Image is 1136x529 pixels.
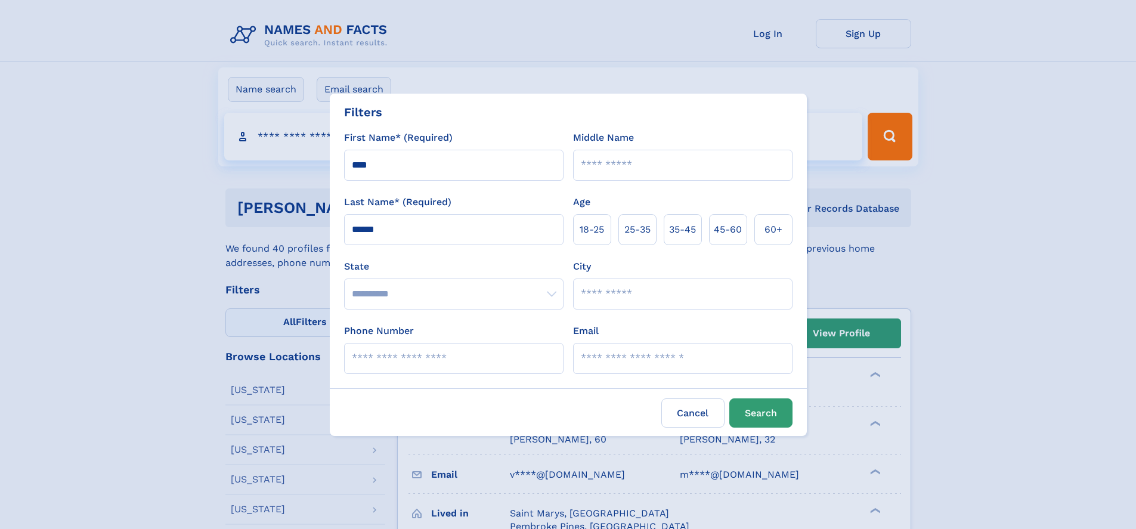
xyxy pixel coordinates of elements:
[344,103,382,121] div: Filters
[344,259,564,274] label: State
[573,195,590,209] label: Age
[764,222,782,237] span: 60+
[573,259,591,274] label: City
[344,324,414,338] label: Phone Number
[669,222,696,237] span: 35‑45
[729,398,793,428] button: Search
[573,131,634,145] label: Middle Name
[344,131,453,145] label: First Name* (Required)
[624,222,651,237] span: 25‑35
[580,222,604,237] span: 18‑25
[573,324,599,338] label: Email
[344,195,451,209] label: Last Name* (Required)
[714,222,742,237] span: 45‑60
[661,398,725,428] label: Cancel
